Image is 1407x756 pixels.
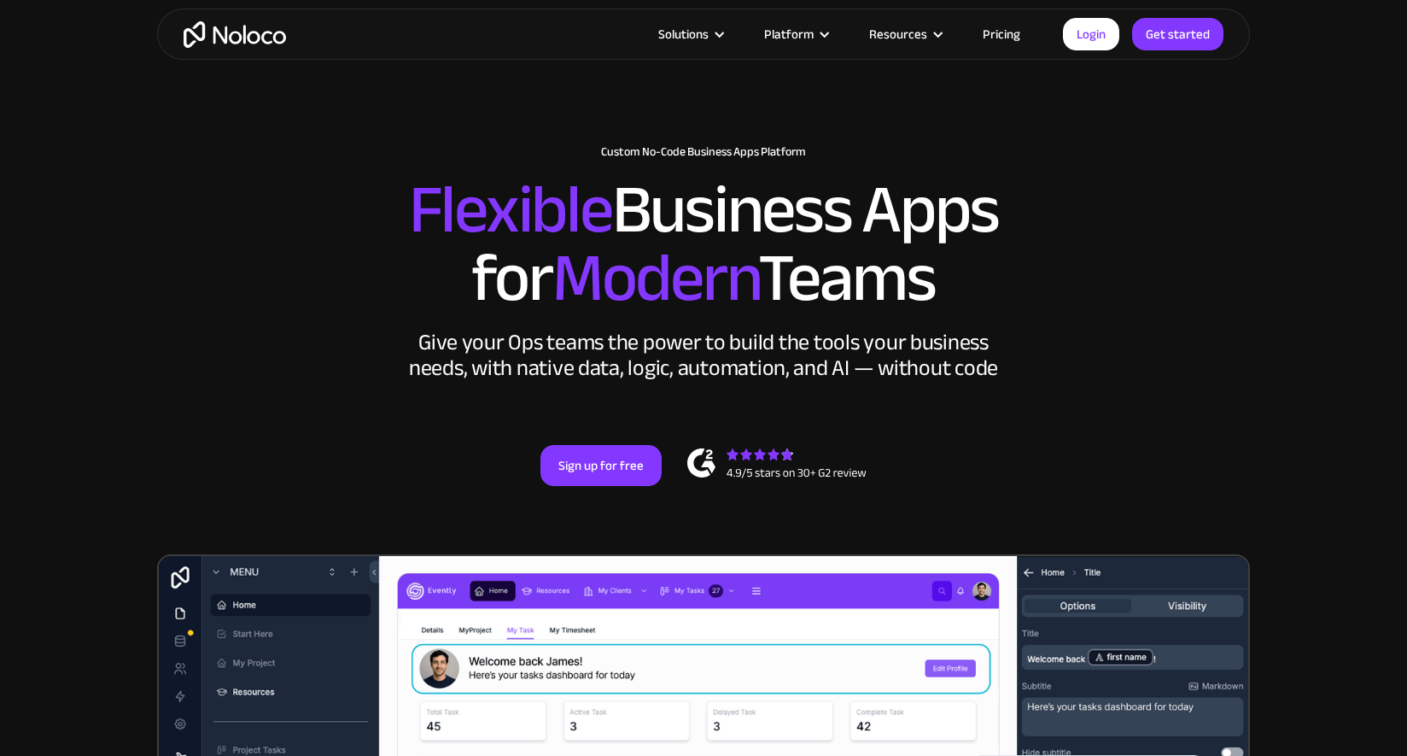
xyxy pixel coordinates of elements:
[552,214,758,342] span: Modern
[1063,18,1119,50] a: Login
[658,23,709,45] div: Solutions
[1132,18,1223,50] a: Get started
[764,23,814,45] div: Platform
[184,21,286,48] a: home
[961,23,1042,45] a: Pricing
[405,330,1002,381] div: Give your Ops teams the power to build the tools your business needs, with native data, logic, au...
[174,145,1233,159] h1: Custom No-Code Business Apps Platform
[409,146,612,273] span: Flexible
[540,445,662,486] a: Sign up for free
[743,23,848,45] div: Platform
[174,176,1233,313] h2: Business Apps for Teams
[848,23,961,45] div: Resources
[869,23,927,45] div: Resources
[637,23,743,45] div: Solutions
